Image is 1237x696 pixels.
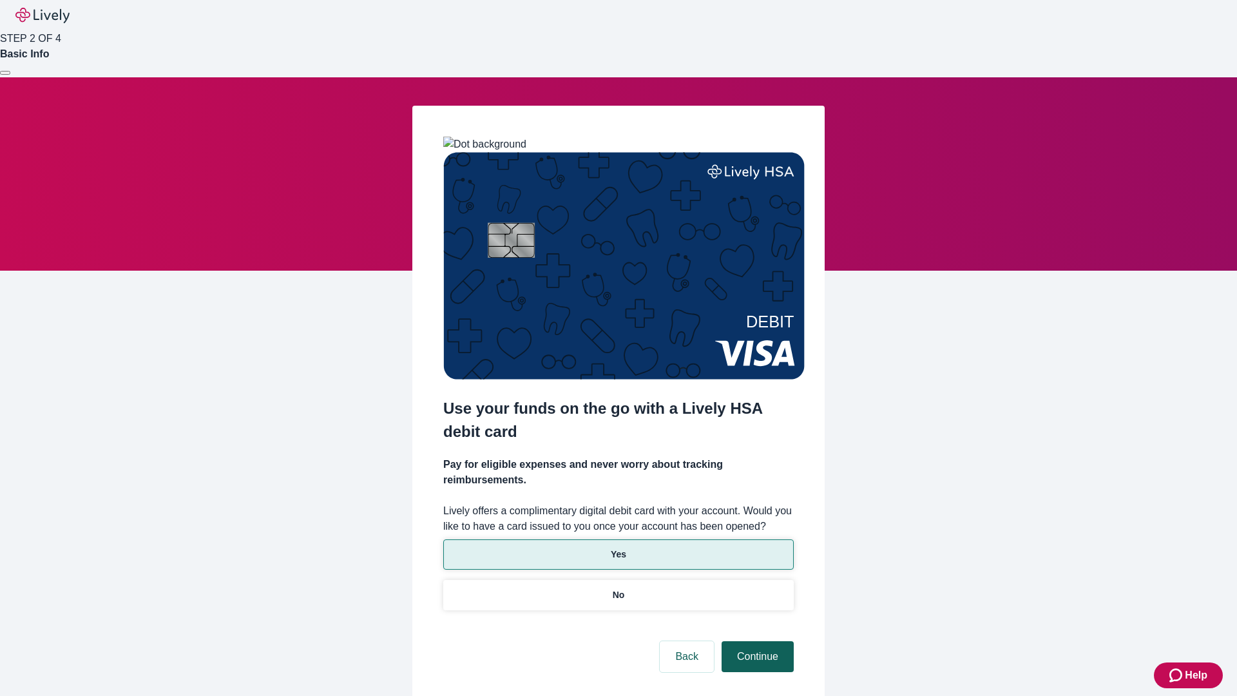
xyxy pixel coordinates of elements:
[443,457,794,488] h4: Pay for eligible expenses and never worry about tracking reimbursements.
[443,580,794,610] button: No
[611,548,626,561] p: Yes
[443,152,805,380] img: Debit card
[15,8,70,23] img: Lively
[443,539,794,570] button: Yes
[443,397,794,443] h2: Use your funds on the go with a Lively HSA debit card
[443,137,526,152] img: Dot background
[613,588,625,602] p: No
[1185,668,1207,683] span: Help
[443,503,794,534] label: Lively offers a complimentary digital debit card with your account. Would you like to have a card...
[1154,662,1223,688] button: Zendesk support iconHelp
[660,641,714,672] button: Back
[722,641,794,672] button: Continue
[1169,668,1185,683] svg: Zendesk support icon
